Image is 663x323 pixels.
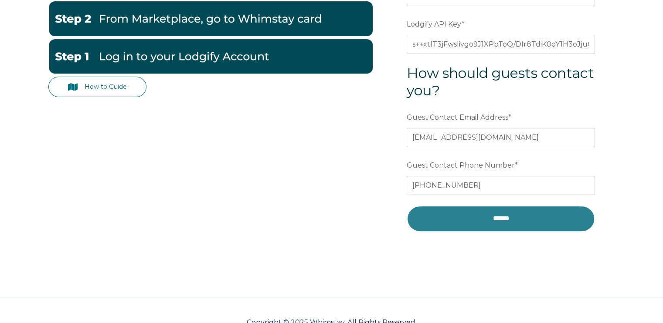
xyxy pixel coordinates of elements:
[407,111,508,124] span: Guest Contact Email Address
[407,17,462,31] span: Lodgify API Key
[48,39,373,74] img: Lodgify1
[407,158,515,172] span: Guest Contact Phone Number
[48,1,373,36] img: Lodgify2
[48,77,147,97] a: How to Guide
[407,64,594,99] span: How should guests contact you?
